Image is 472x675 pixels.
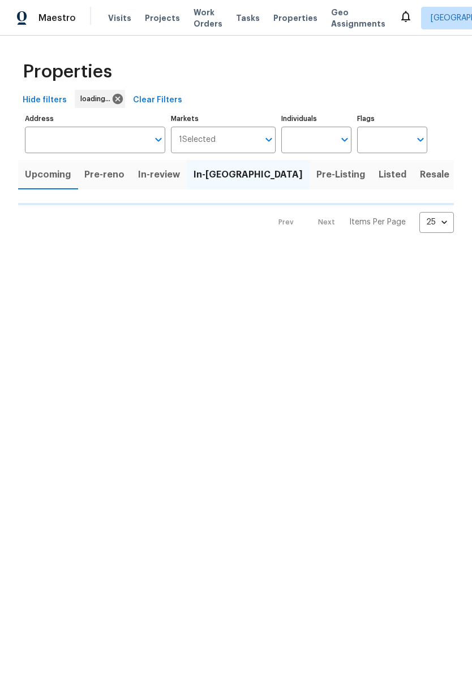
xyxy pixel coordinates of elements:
[349,217,406,228] p: Items Per Page
[261,132,277,148] button: Open
[281,115,351,122] label: Individuals
[151,132,166,148] button: Open
[133,93,182,107] span: Clear Filters
[18,90,71,111] button: Hide filters
[38,12,76,24] span: Maestro
[80,93,115,105] span: loading...
[273,12,317,24] span: Properties
[23,66,112,77] span: Properties
[128,90,187,111] button: Clear Filters
[108,12,131,24] span: Visits
[194,7,222,29] span: Work Orders
[420,167,449,183] span: Resale
[25,115,165,122] label: Address
[194,167,303,183] span: In-[GEOGRAPHIC_DATA]
[331,7,385,29] span: Geo Assignments
[236,14,260,22] span: Tasks
[171,115,276,122] label: Markets
[413,132,428,148] button: Open
[84,167,125,183] span: Pre-reno
[357,115,427,122] label: Flags
[25,167,71,183] span: Upcoming
[316,167,365,183] span: Pre-Listing
[145,12,180,24] span: Projects
[138,167,180,183] span: In-review
[268,212,454,233] nav: Pagination Navigation
[23,93,67,107] span: Hide filters
[379,167,406,183] span: Listed
[337,132,353,148] button: Open
[419,207,454,237] div: 25
[75,90,125,108] div: loading...
[179,135,216,145] span: 1 Selected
